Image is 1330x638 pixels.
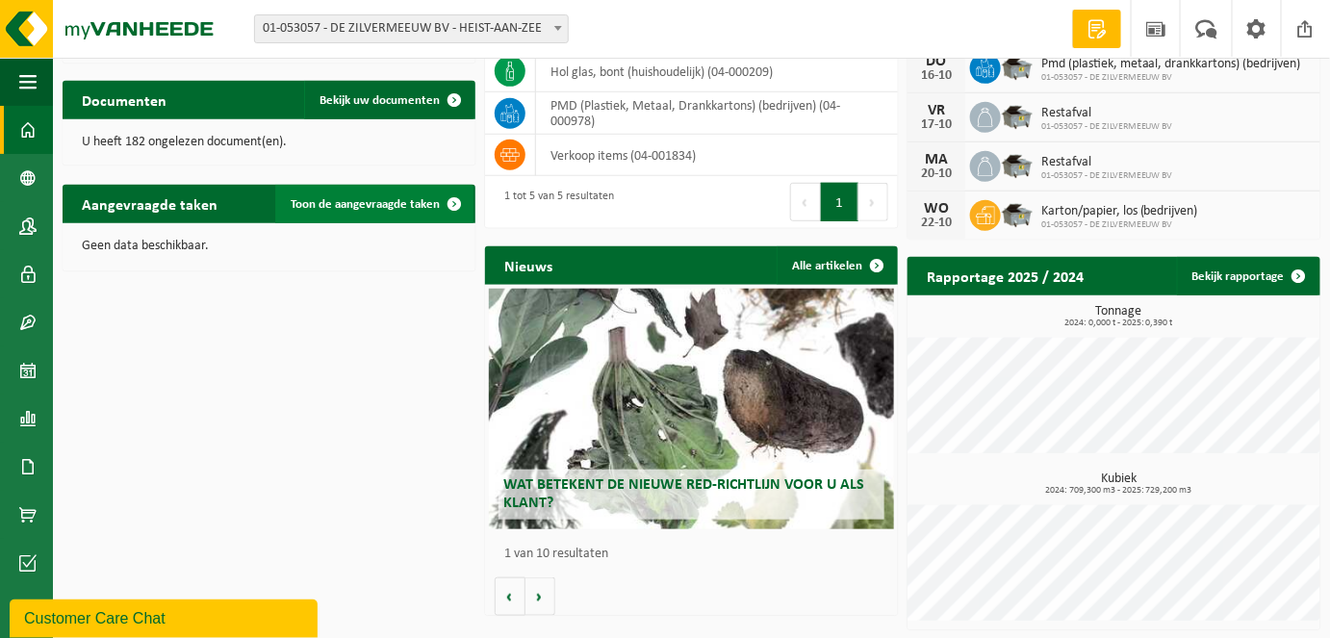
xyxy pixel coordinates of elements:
div: 22-10 [917,217,956,230]
div: VR [917,103,956,118]
p: U heeft 182 ongelezen document(en). [82,136,456,149]
img: WB-5000-GAL-GY-01 [1001,148,1034,181]
a: Wat betekent de nieuwe RED-richtlijn voor u als klant? [489,289,893,529]
div: MA [917,152,956,167]
button: Previous [790,183,821,221]
span: 2024: 0,000 t - 2025: 0,390 t [917,319,1320,328]
td: verkoop items (04-001834) [536,135,898,176]
h2: Documenten [63,81,186,118]
h3: Kubiek [917,472,1320,496]
span: 01-053057 - DE ZILVERMEEUW BV - HEIST-AAN-ZEE [254,14,569,43]
h2: Rapportage 2025 / 2024 [908,257,1103,294]
p: Geen data beschikbaar. [82,240,456,253]
a: Bekijk rapportage [1177,257,1318,295]
span: Restafval [1041,106,1173,121]
span: Wat betekent de nieuwe RED-richtlijn voor u als klant? [503,477,864,511]
button: 1 [821,183,858,221]
a: Toon de aangevraagde taken [275,185,473,223]
button: Volgende [525,577,555,616]
a: Bekijk uw documenten [304,81,473,119]
div: 1 tot 5 van 5 resultaten [495,181,614,223]
button: Next [858,183,888,221]
span: 01-053057 - DE ZILVERMEEUW BV [1041,170,1173,182]
img: WB-5000-GAL-GY-01 [1001,50,1034,83]
p: 1 van 10 resultaten [504,548,888,561]
span: Bekijk uw documenten [320,94,440,107]
td: PMD (Plastiek, Metaal, Drankkartons) (bedrijven) (04-000978) [536,92,898,135]
img: WB-5000-GAL-GY-01 [1001,99,1034,132]
span: 01-053057 - DE ZILVERMEEUW BV - HEIST-AAN-ZEE [255,15,568,42]
img: WB-5000-GAL-GY-01 [1001,197,1034,230]
a: Alle artikelen [777,246,896,285]
h2: Nieuws [485,246,572,284]
div: 17-10 [917,118,956,132]
span: 01-053057 - DE ZILVERMEEUW BV [1041,121,1173,133]
span: 2024: 709,300 m3 - 2025: 729,200 m3 [917,486,1320,496]
span: Toon de aangevraagde taken [291,198,440,211]
div: 20-10 [917,167,956,181]
span: 01-053057 - DE ZILVERMEEUW BV [1041,219,1198,231]
span: Karton/papier, los (bedrijven) [1041,204,1198,219]
td: hol glas, bont (huishoudelijk) (04-000209) [536,51,898,92]
span: Restafval [1041,155,1173,170]
button: Vorige [495,577,525,616]
span: 01-053057 - DE ZILVERMEEUW BV [1041,72,1301,84]
iframe: chat widget [10,596,321,638]
div: DO [917,54,956,69]
div: WO [917,201,956,217]
span: Pmd (plastiek, metaal, drankkartons) (bedrijven) [1041,57,1301,72]
div: 16-10 [917,69,956,83]
h2: Aangevraagde taken [63,185,237,222]
h3: Tonnage [917,305,1320,328]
